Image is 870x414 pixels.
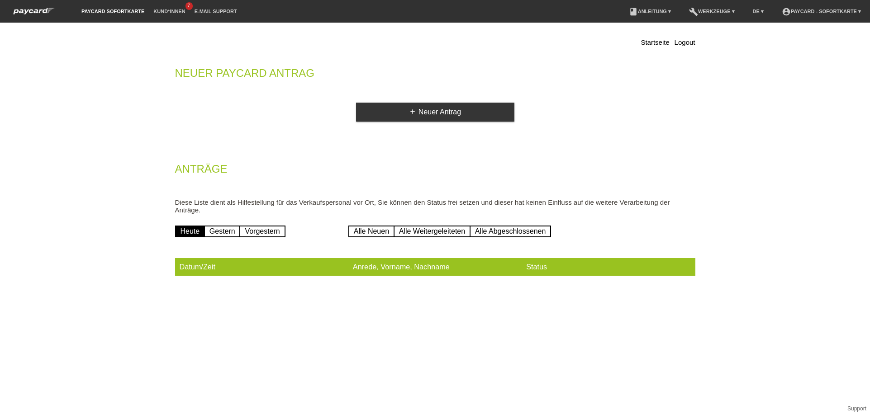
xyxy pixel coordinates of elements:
[175,258,348,276] th: Datum/Zeit
[685,9,739,14] a: buildWerkzeuge ▾
[239,226,285,237] a: Vorgestern
[847,405,866,412] a: Support
[175,69,695,82] h2: Neuer Paycard Antrag
[175,198,695,214] p: Diese Liste dient als Hilfestellung für das Verkaufspersonal vor Ort, Sie können den Status frei ...
[629,7,638,16] i: book
[175,165,695,178] h2: Anträge
[348,226,395,237] a: Alle Neuen
[782,7,791,16] i: account_circle
[190,9,242,14] a: E-Mail Support
[185,2,193,10] span: 7
[9,6,59,16] img: paycard Sofortkarte
[522,258,695,276] th: Status
[624,9,675,14] a: bookAnleitung ▾
[356,103,514,122] a: addNeuer Antrag
[175,226,205,237] a: Heute
[470,226,551,237] a: Alle Abgeschlossenen
[409,108,416,115] i: add
[204,226,241,237] a: Gestern
[77,9,149,14] a: paycard Sofortkarte
[9,10,59,17] a: paycard Sofortkarte
[689,7,698,16] i: build
[777,9,865,14] a: account_circlepaycard - Sofortkarte ▾
[675,38,695,46] a: Logout
[748,9,768,14] a: DE ▾
[348,258,522,276] th: Anrede, Vorname, Nachname
[394,226,471,237] a: Alle Weitergeleiteten
[149,9,190,14] a: Kund*innen
[641,38,669,46] a: Startseite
